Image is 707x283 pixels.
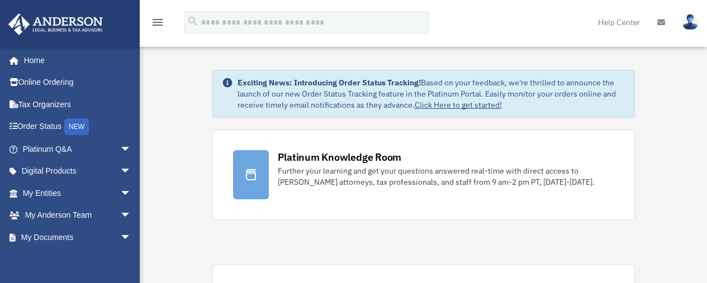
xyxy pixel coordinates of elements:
[278,165,614,188] div: Further your learning and get your questions answered real-time with direct access to [PERSON_NAM...
[120,160,143,183] span: arrow_drop_down
[278,150,402,164] div: Platinum Knowledge Room
[682,14,699,30] img: User Pic
[238,78,421,88] strong: Exciting News: Introducing Order Status Tracking!
[8,138,148,160] a: Platinum Q&Aarrow_drop_down
[120,204,143,227] span: arrow_drop_down
[151,16,164,29] i: menu
[8,182,148,204] a: My Entitiesarrow_drop_down
[151,20,164,29] a: menu
[120,226,143,249] span: arrow_drop_down
[120,138,143,161] span: arrow_drop_down
[8,71,148,94] a: Online Ordering
[8,93,148,116] a: Tax Organizers
[8,49,143,71] a: Home
[212,129,635,220] a: Platinum Knowledge Room Further your learning and get your questions answered real-time with dire...
[120,182,143,205] span: arrow_drop_down
[64,118,89,135] div: NEW
[8,160,148,183] a: Digital Productsarrow_drop_down
[415,100,502,110] a: Click Here to get started!
[187,15,199,27] i: search
[8,204,148,227] a: My Anderson Teamarrow_drop_down
[8,116,148,138] a: Order StatusNEW
[8,226,148,248] a: My Documentsarrow_drop_down
[238,77,625,111] div: Based on your feedback, we're thrilled to announce the launch of our new Order Status Tracking fe...
[5,13,106,35] img: Anderson Advisors Platinum Portal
